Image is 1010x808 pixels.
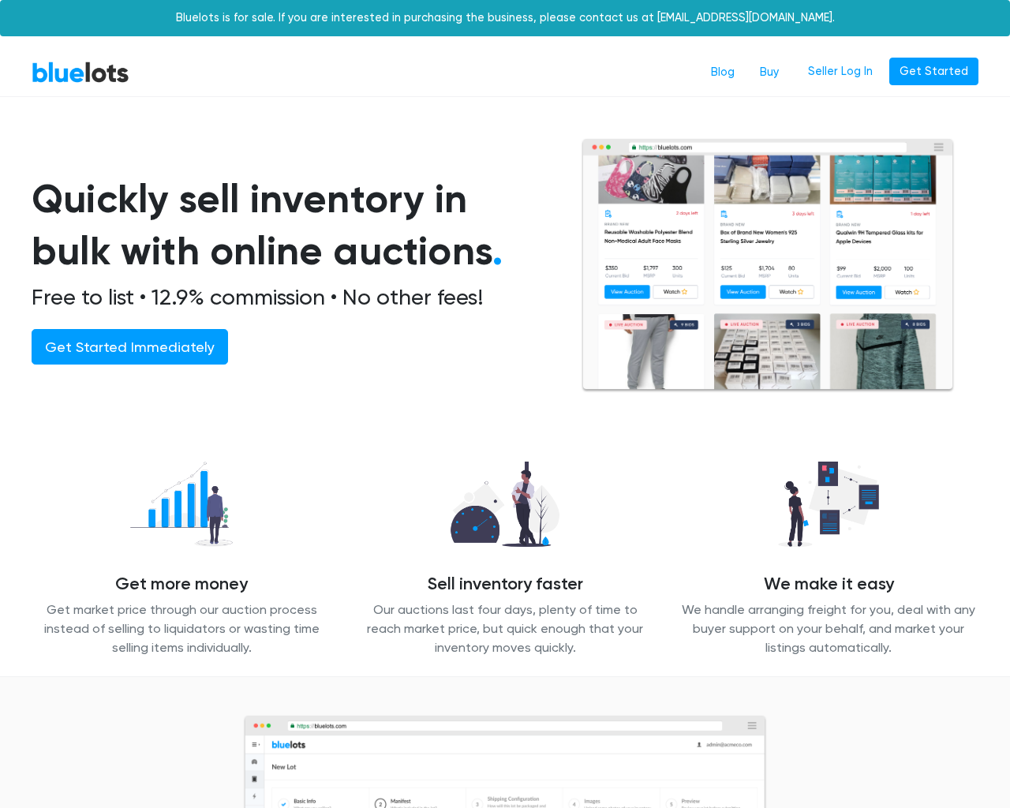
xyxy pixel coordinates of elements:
[679,574,978,595] h4: We make it easy
[698,58,747,88] a: Blog
[889,58,978,86] a: Get Started
[32,173,543,278] h1: Quickly sell inventory in bulk with online auctions
[32,574,331,595] h4: Get more money
[32,600,331,657] p: Get market price through our auction process instead of selling to liquidators or wasting time se...
[438,453,573,555] img: sell_faster-bd2504629311caa3513348c509a54ef7601065d855a39eafb26c6393f8aa8a46.png
[32,284,543,311] h2: Free to list • 12.9% commission • No other fees!
[355,574,655,595] h4: Sell inventory faster
[32,329,228,365] a: Get Started Immediately
[679,600,978,657] p: We handle arranging freight for you, deal with any buyer support on your behalf, and market your ...
[32,61,129,84] a: BlueLots
[117,453,246,555] img: recover_more-49f15717009a7689fa30a53869d6e2571c06f7df1acb54a68b0676dd95821868.png
[747,58,791,88] a: Buy
[355,600,655,657] p: Our auctions last four days, plenty of time to reach market price, but quick enough that your inv...
[492,227,503,275] span: .
[798,58,883,86] a: Seller Log In
[765,453,892,555] img: we_manage-77d26b14627abc54d025a00e9d5ddefd645ea4957b3cc0d2b85b0966dac19dae.png
[581,138,955,393] img: browserlots-effe8949e13f0ae0d7b59c7c387d2f9fb811154c3999f57e71a08a1b8b46c466.png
